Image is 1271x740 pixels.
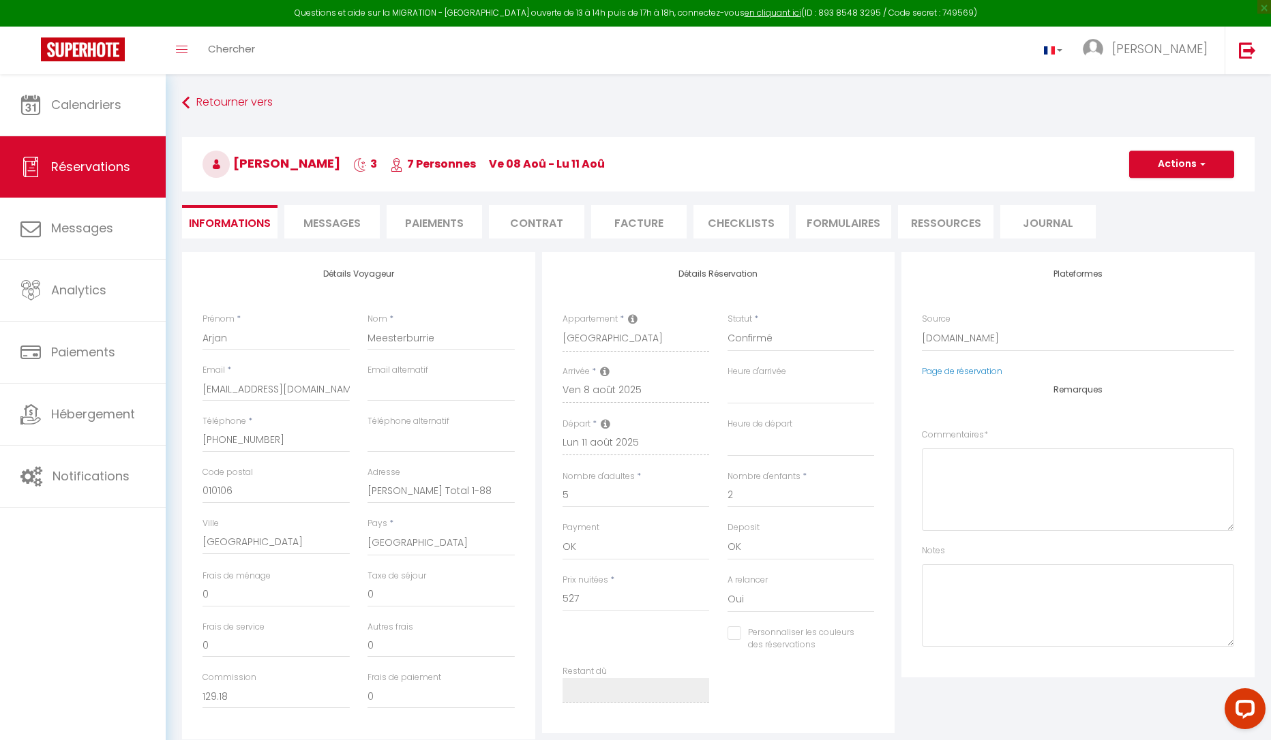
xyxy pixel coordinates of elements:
[53,467,130,484] span: Notifications
[55,79,66,90] img: tab_domain_overview_orange.svg
[728,470,801,483] label: Nombre d'enfants
[203,155,340,172] span: [PERSON_NAME]
[198,27,265,74] a: Chercher
[796,205,891,238] li: FORMULAIRES
[170,80,209,89] div: Mots-clés
[563,665,607,678] label: Restant dû
[563,313,618,326] label: Appartement
[563,470,635,483] label: Nombre d'adultes
[922,544,945,557] label: Notes
[368,671,441,684] label: Frais de paiement
[35,35,154,46] div: Domaine: [DOMAIN_NAME]
[51,96,121,113] span: Calendriers
[22,35,33,46] img: website_grey.svg
[728,521,760,534] label: Deposit
[745,7,801,18] a: en cliquant ici
[728,313,752,326] label: Statut
[203,269,515,279] h4: Détails Voyageur
[182,205,278,238] li: Informations
[203,517,219,530] label: Ville
[51,405,135,422] span: Hébergement
[303,215,361,231] span: Messages
[563,521,599,534] label: Payment
[728,418,792,431] label: Heure de départ
[922,429,988,442] label: Commentaires
[563,365,590,378] label: Arrivée
[1214,683,1271,740] iframe: LiveChat chat widget
[203,313,235,326] label: Prénom
[182,91,1255,115] a: Retourner vers
[1073,27,1225,74] a: ... [PERSON_NAME]
[155,79,166,90] img: tab_keywords_by_traffic_grey.svg
[368,364,428,377] label: Email alternatif
[51,281,106,298] span: Analytics
[489,205,584,238] li: Contrat
[203,621,265,634] label: Frais de service
[489,156,605,172] span: ve 08 Aoû - lu 11 Aoû
[1112,40,1208,57] span: [PERSON_NAME]
[203,466,253,479] label: Code postal
[51,219,113,236] span: Messages
[368,517,387,530] label: Pays
[203,415,246,428] label: Téléphone
[387,205,482,238] li: Paiements
[353,156,377,172] span: 3
[203,570,271,583] label: Frais de ménage
[922,365,1002,377] a: Page de réservation
[51,158,130,175] span: Réservations
[591,205,687,238] li: Facture
[70,80,105,89] div: Domaine
[563,574,608,587] label: Prix nuitées
[922,313,951,326] label: Source
[1000,205,1096,238] li: Journal
[1239,42,1256,59] img: logout
[368,621,413,634] label: Autres frais
[203,671,256,684] label: Commission
[368,415,449,428] label: Téléphone alternatif
[1083,39,1103,59] img: ...
[51,343,115,360] span: Paiements
[922,269,1234,279] h4: Plateformes
[898,205,993,238] li: Ressources
[1129,151,1234,178] button: Actions
[38,22,67,33] div: v 4.0.24
[728,365,786,378] label: Heure d'arrivée
[390,156,476,172] span: 7 Personnes
[368,313,387,326] label: Nom
[368,570,426,583] label: Taxe de séjour
[41,37,125,61] img: Super Booking
[208,42,255,56] span: Chercher
[203,364,225,377] label: Email
[693,205,789,238] li: CHECKLISTS
[563,269,875,279] h4: Détails Réservation
[922,385,1234,395] h4: Remarques
[368,466,400,479] label: Adresse
[728,574,768,587] label: A relancer
[563,418,590,431] label: Départ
